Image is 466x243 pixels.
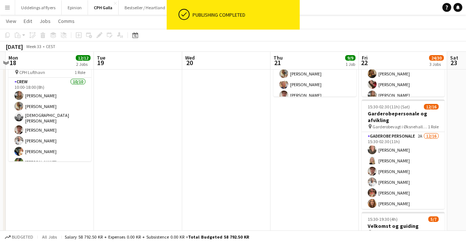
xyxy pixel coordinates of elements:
button: Bestseller / Heartland [119,0,171,15]
a: View [3,16,19,26]
button: Epinion [62,0,88,15]
span: 18 [7,58,18,67]
button: Budgeted [4,233,34,241]
span: Stor Gallafest i Øksnehallen [373,230,424,235]
app-card-role: Opbygning9/909:30-18:30 (9h)[PERSON_NAME][PERSON_NAME][PERSON_NAME][PERSON_NAME][PERSON_NAME][PER... [273,13,356,126]
app-job-card: 15:30-02:30 (11h) (Sat)12/16Garderobepersonale og afvikling Garderobevagt i Øksnehallen til stor ... [362,99,445,209]
span: 9/9 [345,55,356,61]
span: View [6,18,16,24]
span: Thu [273,54,283,61]
span: 1 Role [428,124,439,129]
span: 5/7 [428,216,439,222]
span: Comms [58,18,75,24]
span: Edit [24,18,32,24]
span: Wed [185,54,195,61]
div: 3 Jobs [429,61,443,67]
app-card-role: Crew10/1010:00-18:00 (8h)[PERSON_NAME][PERSON_NAME][DEMOGRAPHIC_DATA][PERSON_NAME][PERSON_NAME][P... [8,78,91,202]
span: 12/16 [424,104,439,109]
div: Publishing completed [193,11,297,18]
span: Week 33 [24,44,43,49]
span: CPH Lufthavn [19,70,45,75]
div: CEST [46,44,55,49]
span: Jobs [40,18,51,24]
span: 20 [184,58,195,67]
span: 22 [361,58,368,67]
span: Fri [362,54,368,61]
a: Comms [55,16,78,26]
span: 21 [272,58,283,67]
span: 1 Role [75,70,85,75]
div: 2 Jobs [76,61,90,67]
button: CPH Galla [88,0,119,15]
span: 23 [449,58,458,67]
span: Tue [97,54,105,61]
div: Salary 58 792.50 KR + Expenses 0.00 KR + Subsistence 0.00 KR = [65,234,249,240]
a: Edit [21,16,35,26]
app-job-card: 10:00-18:00 (8h)10/10Pakke medarbejdergave CPH Lufthavn1 RoleCrew10/1010:00-18:00 (8h)[PERSON_NAM... [8,52,91,161]
div: 1 Job [346,61,355,67]
span: Total Budgeted 58 792.50 KR [188,234,249,240]
span: 1 Role [428,230,439,235]
span: Mon [8,54,18,61]
span: Budgeted [12,234,33,240]
span: 24/30 [429,55,444,61]
button: Uddelings af flyers [15,0,62,15]
div: [DATE] [6,43,23,50]
h3: Garderobepersonale og afvikling [362,110,445,124]
span: Sat [450,54,458,61]
span: 12/12 [76,55,91,61]
span: 19 [96,58,105,67]
span: 15:30-19:30 (4h) [368,216,398,222]
a: Jobs [37,16,54,26]
span: 15:30-02:30 (11h) (Sat) [368,104,410,109]
span: Garderobevagt i Øksnehallen til stor gallafest [373,124,428,129]
span: All jobs [41,234,58,240]
h3: Velkomst og guiding [362,223,445,229]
